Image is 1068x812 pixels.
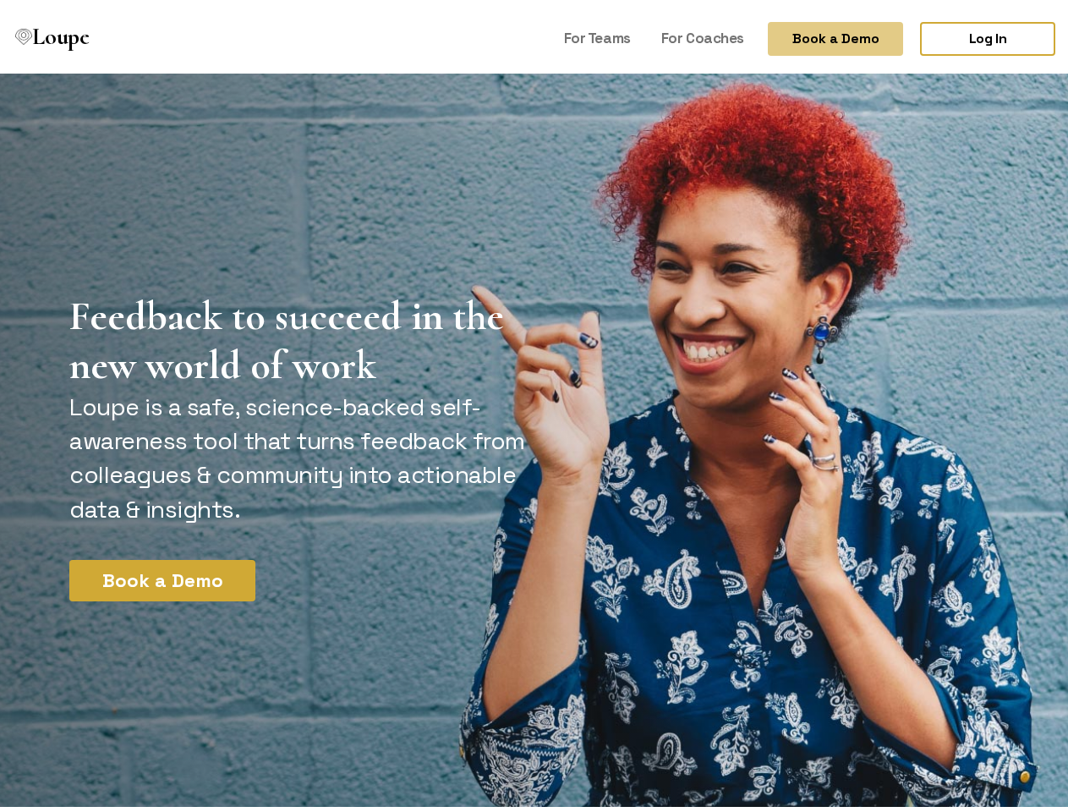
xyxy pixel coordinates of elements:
a: Loupe [10,17,95,52]
h1: Feedback to succeed in the new world of work [69,287,531,385]
a: For Teams [557,17,638,49]
a: Log In [920,17,1055,51]
p: Loupe is a safe, science-backed self-awareness tool that turns feedback from colleagues & communi... [69,385,531,522]
a: For Coaches [654,17,751,49]
img: Loupe Logo [15,24,32,41]
button: Book a Demo [69,555,255,596]
button: Book a Demo [768,17,903,51]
